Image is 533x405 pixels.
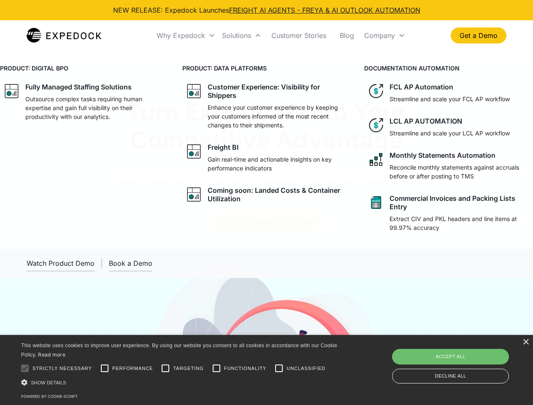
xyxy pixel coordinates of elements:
[27,27,101,44] a: home
[368,117,384,134] img: dollar icon
[31,380,66,385] span: Show details
[364,191,533,235] a: sheet iconCommercial Invoices and Packing Lists EntryExtract CIV and PKL headers and line items a...
[182,183,351,206] a: graph iconComing soon: Landed Costs & Container Utilization
[390,163,530,181] p: Reconcile monthly statements against accruals before or after posting to TMS
[27,27,101,44] img: Expedock Logo
[157,31,205,40] div: Why Expedock
[21,394,78,399] a: Powered by cookie-script
[153,21,219,50] div: Why Expedock
[182,64,351,73] h4: PRODUCT: DATA PLATFORMS
[368,194,384,211] img: sheet icon
[186,186,203,203] img: graph icon
[229,6,420,14] a: FREIGHT AI AGENTS - FREYA & AI OUTLOOK AUTOMATION
[27,256,95,271] a: open lightbox
[113,5,420,15] div: NEW RELEASE: Expedock Launches
[364,31,395,40] div: Company
[368,83,384,100] img: dollar icon
[208,143,238,151] div: Freight BI
[364,148,533,184] a: network like iconMonthly Statements AutomationReconcile monthly statements against accruals befor...
[390,94,510,103] p: Streamline and scale your FCL AP workflow
[3,83,20,100] img: graph icon
[364,79,533,107] a: dollar iconFCL AP AutomationStreamline and scale your FCL AP workflow
[222,31,251,40] div: Solutions
[219,21,265,50] div: Solutions
[109,256,152,271] a: Book a Demo
[390,117,462,125] div: LCL AP AUTOMATION
[390,194,530,211] div: Commercial Invoices and Packing Lists Entry
[451,27,506,43] a: Get a Demo
[21,378,340,387] div: Show details
[208,103,348,130] p: Enhance your customer experience by keeping your customers informed of the most recent changes to...
[182,140,351,176] a: graph iconFreight BIGain real-time and actionable insights on key performance indicators
[265,21,333,50] a: Customer Stories
[32,365,92,372] span: Strictly necessary
[208,186,348,203] div: Coming soon: Landed Costs & Container Utilization
[173,365,203,372] span: Targeting
[186,143,203,160] img: graph icon
[109,259,152,267] div: Book a Demo
[186,83,203,100] img: graph icon
[368,151,384,168] img: network like icon
[364,113,533,141] a: dollar iconLCL AP AUTOMATIONStreamline and scale your LCL AP workflow
[361,21,409,50] div: Company
[390,214,530,232] p: Extract CIV and PKL headers and line items at 99.97% accuracy
[182,79,351,133] a: graph iconCustomer Experience: Visibility for ShippersEnhance your customer experience by keeping...
[25,94,165,121] p: Outsource complex tasks requiring human expertise and gain full visibility on their productivity ...
[390,83,453,91] div: FCL AP Automation
[364,64,533,73] h4: DOCUMENTATION AUTOMATION
[208,83,348,100] div: Customer Experience: Visibility for Shippers
[208,155,348,173] p: Gain real-time and actionable insights on key performance indicators
[390,129,510,138] p: Streamline and scale your LCL AP workflow
[287,365,325,372] span: Unclassified
[25,83,132,91] div: Fully Managed Staffing Solutions
[390,151,495,159] div: Monthly Statements Automation
[38,351,65,358] a: Read more
[392,314,533,405] iframe: Chat Widget
[224,365,266,372] span: Functionality
[21,343,337,358] span: This website uses cookies to improve user experience. By using our website you consent to all coo...
[112,365,153,372] span: Performance
[27,259,95,267] div: Watch Product Demo
[333,21,361,50] a: Blog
